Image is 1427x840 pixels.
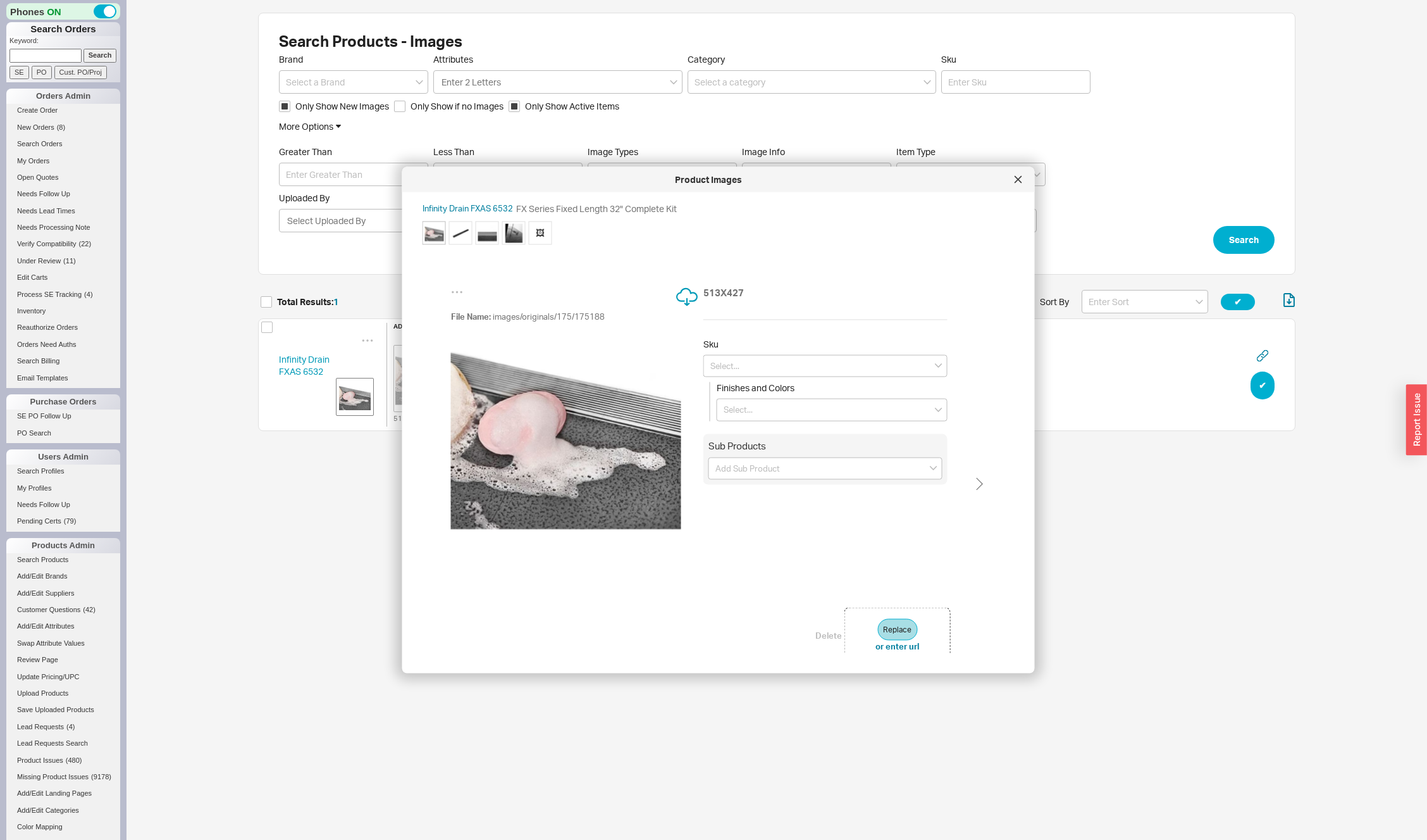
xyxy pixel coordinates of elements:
[411,100,503,113] span: Only Show if no Images
[1213,226,1275,254] button: Search
[6,354,120,368] a: Search Billing
[84,291,92,298] span: ( 4 )
[425,223,444,242] img: 175188
[6,703,120,717] a: Save Uploaded Products
[6,449,120,465] div: Users Admin
[529,221,552,244] span: 🖼
[1195,299,1203,304] svg: open menu
[279,34,1275,49] h1: Search Products - Images
[47,5,61,18] span: ON
[875,640,919,651] button: or enter url
[333,296,338,307] span: 1
[387,332,467,427] div: 513x427
[703,338,719,349] span: Sku
[277,298,338,306] h5: Total Results:
[17,291,82,298] span: Process SE Tracking
[1251,372,1275,399] button: ✔︎
[394,101,405,112] input: Only Show if no Images
[6,410,120,423] a: SE PO Follow Up
[6,553,120,567] a: Search Products
[6,338,120,351] a: Orders Need Auths
[6,498,120,511] a: Needs Follow Up
[17,723,64,730] span: Lead Requests
[935,407,942,412] svg: open menu
[66,723,75,730] span: ( 4 )
[1234,294,1242,310] span: ✔︎
[54,66,107,79] input: Cust. PO/Proj
[83,606,96,613] span: ( 42 )
[1221,294,1255,310] button: ✔︎
[451,325,681,555] img: 175188
[423,203,513,215] div: Infinity Drain FXAS 6532
[279,101,290,112] input: Only Show New Images
[17,606,80,613] span: Customer Questions
[6,570,120,583] a: Add/Edit Brands
[703,354,948,377] input: Select...
[66,756,82,764] span: ( 480 )
[6,121,120,134] a: New Orders(8)
[6,620,120,633] a: Add/Edit Attributes
[6,187,120,201] a: Needs Follow Up
[17,257,61,265] span: Under Review
[516,203,677,215] div: FX Series Fixed Length 32" Complete Kit
[6,221,120,234] a: Needs Processing Note
[6,254,120,268] a: Under Review(11)
[1259,378,1266,393] span: ✔︎
[6,482,120,495] a: My Profiles
[742,146,785,157] span: Image Info
[896,146,936,157] span: Item Type
[9,66,29,79] input: SE
[6,394,120,410] div: Purchase Orders
[91,773,111,780] span: ( 9178 )
[17,240,77,248] span: Verify Compatibility
[6,804,120,817] a: Add/Edit Categories
[941,54,1090,65] span: Sku
[279,163,428,186] input: Greater Than
[742,163,891,186] input: Select Info Option
[279,146,428,158] span: Greater Than
[525,100,619,113] span: Only Show Active Items
[32,66,52,79] input: PO
[588,146,638,157] span: Image Types
[393,323,540,329] h6: additional
[79,240,92,248] span: ( 22 )
[440,75,503,89] input: Attributes
[57,123,65,131] span: ( 8 )
[935,363,942,368] svg: open menu
[883,622,911,637] span: Replace
[6,820,120,834] a: Color Mapping
[6,271,120,284] a: Edit Carts
[509,101,520,112] input: Only Show Active Items
[877,618,917,640] button: Replace
[395,347,459,410] img: 175188
[433,163,583,186] input: Less Than
[6,787,120,800] a: Add/Edit Landing Pages
[6,687,120,700] a: Upload Products
[279,354,330,377] a: Infinity DrainFXAS 6532
[83,49,117,62] input: Search
[703,285,948,299] div: 513 X 427
[6,538,120,553] div: Products Admin
[6,737,120,750] a: Lead Requests Search
[433,54,473,65] span: Attributes
[688,70,937,94] input: Select a category
[6,204,120,218] a: Needs Lead Times
[717,382,794,393] span: Finishes and Colors
[708,457,942,480] input: Add Sub Product
[930,466,937,471] svg: open menu
[491,311,617,321] span: images/originals/175/175188
[505,223,524,242] img: 225521
[258,318,1295,436] div: grid
[6,89,120,104] div: Orders Admin
[9,36,120,49] p: Keyword:
[64,517,77,525] span: ( 79 )
[6,22,120,36] h1: Search Orders
[17,223,90,231] span: Needs Processing Note
[393,412,424,425] div: 513 x 427
[279,120,1275,133] div: More Options
[279,70,428,94] input: Select a Brand
[896,163,1046,186] input: Select Item Type
[17,773,89,780] span: Missing Product Issues
[6,637,120,650] a: Swap Attribute Values
[6,720,120,734] a: Lead Requests(4)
